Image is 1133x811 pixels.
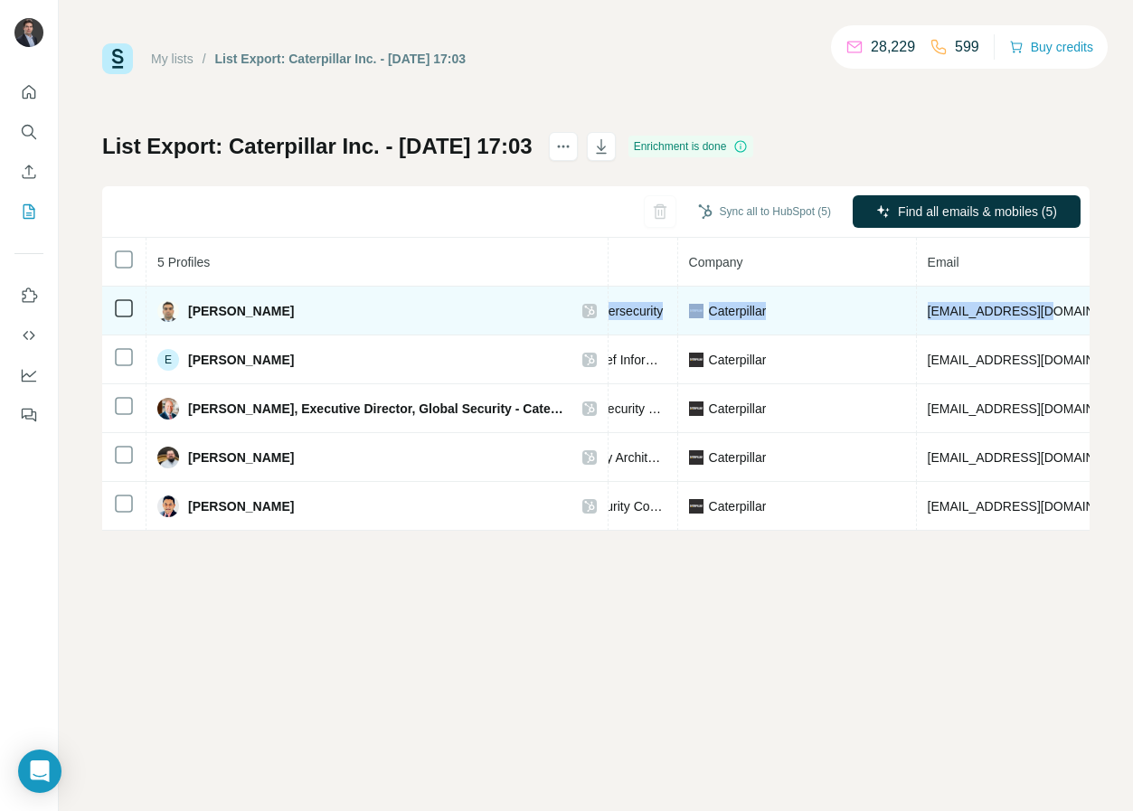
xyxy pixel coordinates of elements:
h1: List Export: Caterpillar Inc. - [DATE] 17:03 [102,132,533,161]
button: Enrich CSV [14,156,43,188]
span: Caterpillar [709,497,767,515]
img: company-logo [689,304,703,318]
a: My lists [151,52,194,66]
img: company-logo [689,499,703,514]
img: Avatar [157,447,179,468]
button: Sync all to HubSpot (5) [685,198,844,225]
span: [PERSON_NAME] [188,351,294,369]
span: [PERSON_NAME], Executive Director, Global Security - Caterpillar [188,400,564,418]
p: 28,229 [871,36,915,58]
div: Enrichment is done [628,136,754,157]
span: Find all emails & mobiles (5) [898,203,1057,221]
span: [PERSON_NAME] [188,448,294,467]
span: Caterpillar [709,302,767,320]
button: My lists [14,195,43,228]
button: Find all emails & mobiles (5) [853,195,1081,228]
img: company-logo [689,353,703,367]
img: company-logo [689,450,703,465]
img: Avatar [14,18,43,47]
button: Buy credits [1009,34,1093,60]
img: Avatar [157,300,179,322]
button: Search [14,116,43,148]
p: 599 [955,36,979,58]
span: Email [928,255,959,269]
div: List Export: Caterpillar Inc. - [DATE] 17:03 [215,50,466,68]
img: Avatar [157,398,179,420]
span: [PERSON_NAME] [188,497,294,515]
span: Caterpillar [709,448,767,467]
span: [PERSON_NAME] [188,302,294,320]
span: Caterpillar [709,400,767,418]
div: Open Intercom Messenger [18,750,61,793]
span: Caterpillar [709,351,767,369]
img: company-logo [689,401,703,416]
img: Avatar [157,495,179,517]
button: Feedback [14,399,43,431]
button: Use Surfe API [14,319,43,352]
button: Quick start [14,76,43,108]
button: actions [549,132,578,161]
div: E [157,349,179,371]
img: Surfe Logo [102,43,133,74]
span: Vice President & Global Chief Information Security Officer (CISO) [450,353,817,367]
button: Dashboard [14,359,43,391]
span: 5 Profiles [157,255,210,269]
span: Company [689,255,743,269]
li: / [203,50,206,68]
button: Use Surfe on LinkedIn [14,279,43,312]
